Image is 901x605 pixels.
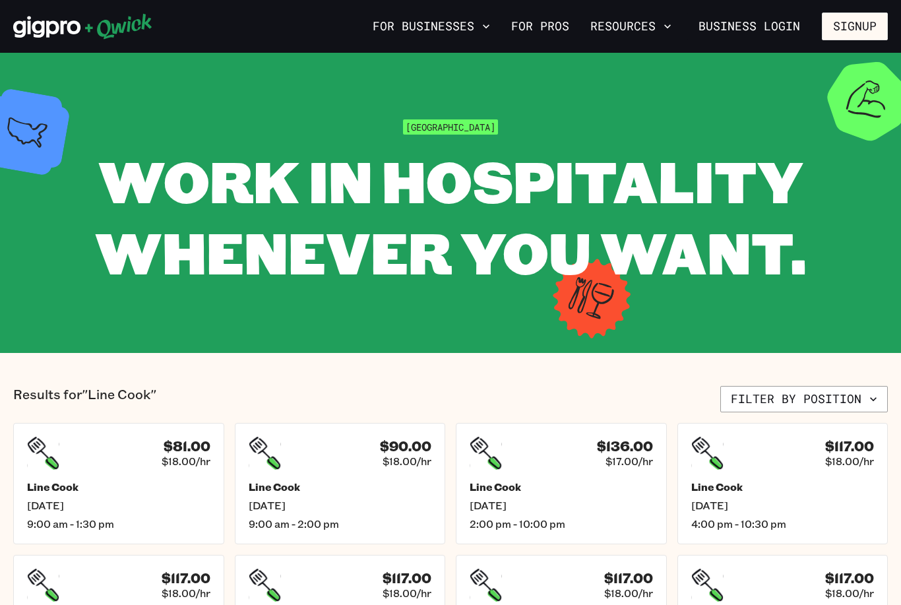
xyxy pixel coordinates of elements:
[249,517,432,530] span: 9:00 am - 2:00 pm
[13,423,224,544] a: $81.00$18.00/hrLine Cook[DATE]9:00 am - 1:30 pm
[720,386,888,412] button: Filter by position
[825,587,874,600] span: $18.00/hr
[470,480,653,494] h5: Line Cook
[383,455,431,468] span: $18.00/hr
[604,587,653,600] span: $18.00/hr
[162,455,210,468] span: $18.00/hr
[249,480,432,494] h5: Line Cook
[13,386,156,412] p: Results for "Line Cook"
[380,438,431,455] h4: $90.00
[606,455,653,468] span: $17.00/hr
[604,570,653,587] h4: $117.00
[383,587,431,600] span: $18.00/hr
[506,15,575,38] a: For Pros
[162,587,210,600] span: $18.00/hr
[95,143,806,290] span: WORK IN HOSPITALITY WHENEVER YOU WANT.
[27,480,210,494] h5: Line Cook
[383,570,431,587] h4: $117.00
[822,13,888,40] button: Signup
[585,15,677,38] button: Resources
[691,517,875,530] span: 4:00 pm - 10:30 pm
[825,438,874,455] h4: $117.00
[456,423,667,544] a: $136.00$17.00/hrLine Cook[DATE]2:00 pm - 10:00 pm
[470,517,653,530] span: 2:00 pm - 10:00 pm
[367,15,495,38] button: For Businesses
[403,119,498,135] span: [GEOGRAPHIC_DATA]
[162,570,210,587] h4: $117.00
[691,499,875,512] span: [DATE]
[825,570,874,587] h4: $117.00
[597,438,653,455] h4: $136.00
[691,480,875,494] h5: Line Cook
[687,13,811,40] a: Business Login
[27,517,210,530] span: 9:00 am - 1:30 pm
[249,499,432,512] span: [DATE]
[825,455,874,468] span: $18.00/hr
[677,423,888,544] a: $117.00$18.00/hrLine Cook[DATE]4:00 pm - 10:30 pm
[470,499,653,512] span: [DATE]
[235,423,446,544] a: $90.00$18.00/hrLine Cook[DATE]9:00 am - 2:00 pm
[164,438,210,455] h4: $81.00
[27,499,210,512] span: [DATE]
